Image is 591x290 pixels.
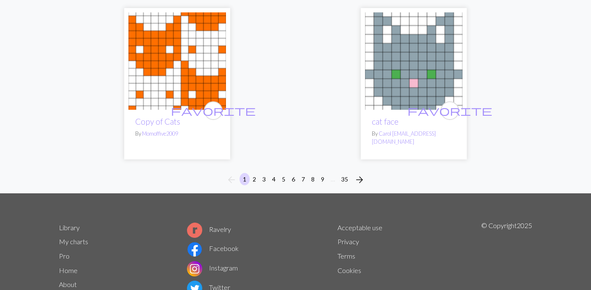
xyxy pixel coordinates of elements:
p: By [135,130,219,138]
img: Facebook logo [187,242,202,257]
a: Privacy [337,237,359,245]
p: By [372,130,456,146]
button: 7 [298,173,308,185]
img: Instagram logo [187,261,202,276]
a: Home [59,266,78,274]
a: Facebook [187,244,239,252]
button: 1 [240,173,250,185]
nav: Page navigation [223,173,368,187]
a: About [59,280,77,288]
button: favourite [204,101,223,120]
img: Cats [128,12,226,110]
i: Next [354,175,365,185]
a: Library [59,223,80,231]
button: 2 [249,173,259,185]
a: Ravelry [187,225,231,233]
a: My charts [59,237,88,245]
button: favourite [440,101,459,120]
a: Momoffive2009 [142,130,178,137]
a: Pro [59,252,70,260]
a: Acceptable use [337,223,382,231]
i: favourite [407,102,492,119]
a: cat face [372,117,399,126]
a: Carol [EMAIL_ADDRESS][DOMAIN_NAME] [372,130,436,145]
a: Terms [337,252,355,260]
img: cat face [365,12,463,110]
button: 35 [338,173,351,185]
button: 8 [308,173,318,185]
a: Cookies [337,266,361,274]
a: Cats [128,56,226,64]
span: arrow_forward [354,174,365,186]
a: cat face [365,56,463,64]
button: 4 [269,173,279,185]
a: Instagram [187,264,238,272]
button: 6 [288,173,298,185]
span: favorite [171,104,256,117]
a: Copy of Cats [135,117,180,126]
button: 3 [259,173,269,185]
button: 5 [279,173,289,185]
button: 9 [318,173,328,185]
button: Next [351,173,368,187]
span: favorite [407,104,492,117]
img: Ravelry logo [187,223,202,238]
i: favourite [171,102,256,119]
